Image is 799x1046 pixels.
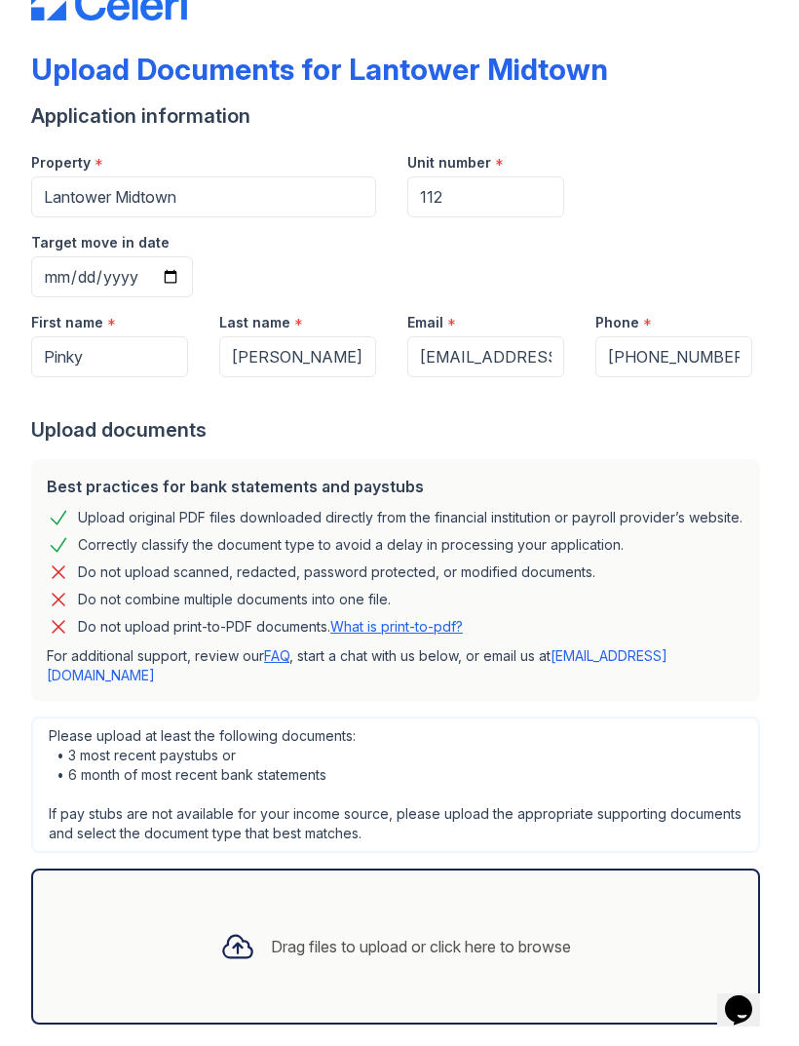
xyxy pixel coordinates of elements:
[407,153,491,173] label: Unit number
[271,935,571,958] div: Drag files to upload or click here to browse
[407,313,443,332] label: Email
[78,617,463,637] p: Do not upload print-to-PDF documents.
[78,506,742,529] div: Upload original PDF files downloaded directly from the financial institution or payroll provider’...
[47,475,744,498] div: Best practices for bank statements and paystubs
[31,52,608,87] div: Upload Documents for Lantower Midtown
[31,416,768,444] div: Upload documents
[717,968,780,1027] iframe: chat widget
[47,647,667,683] a: [EMAIL_ADDRESS][DOMAIN_NAME]
[78,588,391,611] div: Do not combine multiple documents into one file.
[78,533,624,557] div: Correctly classify the document type to avoid a delay in processing your application.
[78,561,595,584] div: Do not upload scanned, redacted, password protected, or modified documents.
[31,717,760,853] div: Please upload at least the following documents: • 3 most recent paystubs or • 6 month of most rec...
[330,618,463,635] a: What is print-to-pdf?
[31,313,103,332] label: First name
[31,153,91,173] label: Property
[219,313,290,332] label: Last name
[31,233,170,252] label: Target move in date
[264,647,289,664] a: FAQ
[47,646,744,685] p: For additional support, review our , start a chat with us below, or email us at
[595,313,639,332] label: Phone
[31,102,768,130] div: Application information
